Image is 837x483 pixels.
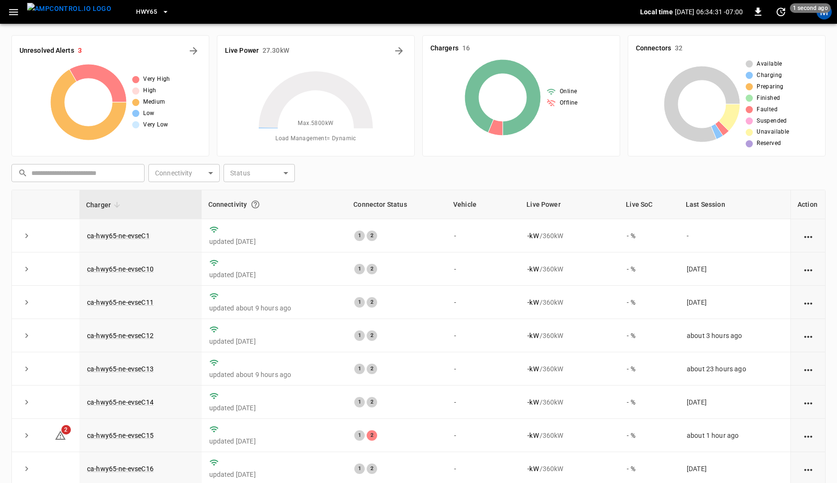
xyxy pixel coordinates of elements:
button: HWY65 [132,3,173,21]
p: updated [DATE] [209,403,340,413]
p: updated [DATE] [209,337,340,346]
button: expand row [19,295,34,309]
span: Unavailable [757,127,789,137]
div: / 360 kW [527,298,612,307]
span: 1 second ago [790,3,831,13]
span: Finished [757,94,780,103]
div: 2 [367,397,377,407]
td: [DATE] [679,386,790,419]
span: Charging [757,71,782,80]
div: 1 [354,330,365,341]
p: updated about 9 hours ago [209,370,340,379]
th: Live SoC [619,190,679,219]
span: Medium [143,97,165,107]
th: Connector Status [347,190,447,219]
div: 1 [354,397,365,407]
p: updated [DATE] [209,436,340,446]
button: expand row [19,328,34,343]
p: - kW [527,431,538,440]
div: 2 [367,330,377,341]
a: 2 [55,431,66,439]
h6: Live Power [225,46,259,56]
td: - [447,386,520,419]
a: ca-hwy65-ne-evseC13 [87,365,154,373]
p: - kW [527,397,538,407]
div: action cell options [802,431,814,440]
td: - [447,252,520,286]
p: - kW [527,264,538,274]
div: 1 [354,264,365,274]
div: action cell options [802,464,814,473]
button: Energy Overview [391,43,407,58]
div: / 360 kW [527,264,612,274]
th: Live Power [520,190,619,219]
div: 2 [367,264,377,274]
h6: 3 [78,46,82,56]
th: Last Session [679,190,790,219]
a: ca-hwy65-ne-evseC16 [87,465,154,473]
div: 1 [354,430,365,441]
button: set refresh interval [773,4,788,19]
p: Local time [640,7,673,17]
div: Connectivity [208,196,341,213]
div: / 360 kW [527,431,612,440]
button: expand row [19,462,34,476]
div: 2 [367,231,377,241]
div: 2 [367,364,377,374]
div: action cell options [802,264,814,274]
p: updated [DATE] [209,470,340,479]
div: 2 [367,297,377,308]
h6: 27.30 kW [263,46,289,56]
div: / 360 kW [527,331,612,340]
span: Low [143,109,154,118]
button: expand row [19,229,34,243]
td: - % [619,352,679,386]
button: expand row [19,262,34,276]
p: updated about 9 hours ago [209,303,340,313]
p: - kW [527,364,538,374]
h6: Connectors [636,43,671,54]
span: Very Low [143,120,168,130]
button: expand row [19,428,34,443]
div: 2 [367,430,377,441]
td: about 3 hours ago [679,319,790,352]
span: HWY65 [136,7,157,18]
th: Action [790,190,825,219]
td: - [447,352,520,386]
h6: 32 [675,43,682,54]
span: Preparing [757,82,784,92]
div: action cell options [802,397,814,407]
a: ca-hwy65-ne-evseC12 [87,332,154,339]
p: updated [DATE] [209,270,340,280]
div: 1 [354,464,365,474]
div: / 360 kW [527,397,612,407]
td: about 1 hour ago [679,419,790,452]
div: / 360 kW [527,464,612,473]
td: - % [619,419,679,452]
div: action cell options [802,364,814,374]
button: expand row [19,362,34,376]
td: - % [619,252,679,286]
td: about 23 hours ago [679,352,790,386]
h6: Chargers [430,43,458,54]
p: - kW [527,331,538,340]
div: 1 [354,231,365,241]
td: - [447,286,520,319]
td: - [447,319,520,352]
h6: 16 [462,43,470,54]
span: Online [560,87,577,97]
a: ca-hwy65-ne-evseC14 [87,398,154,406]
a: ca-hwy65-ne-evseC15 [87,432,154,439]
div: 2 [367,464,377,474]
span: Faulted [757,105,778,115]
a: ca-hwy65-ne-evseC11 [87,299,154,306]
span: Offline [560,98,578,108]
p: updated [DATE] [209,237,340,246]
button: Connection between the charger and our software. [247,196,264,213]
h6: Unresolved Alerts [19,46,74,56]
div: action cell options [802,331,814,340]
div: 1 [354,297,365,308]
p: [DATE] 06:34:31 -07:00 [675,7,743,17]
span: Suspended [757,116,787,126]
p: - kW [527,464,538,473]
